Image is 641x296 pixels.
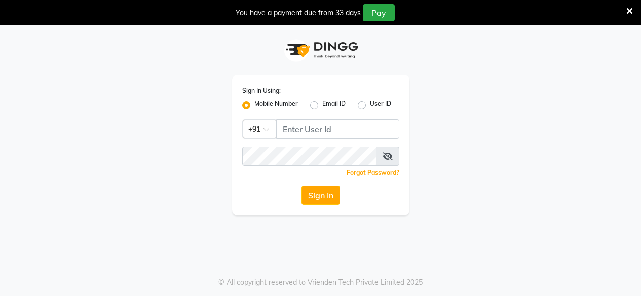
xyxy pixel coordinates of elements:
[322,99,346,111] label: Email ID
[301,186,340,205] button: Sign In
[242,147,376,166] input: Username
[280,35,361,65] img: logo1.svg
[242,86,281,95] label: Sign In Using:
[254,99,298,111] label: Mobile Number
[276,119,399,139] input: Username
[363,4,395,21] button: Pay
[236,8,361,18] div: You have a payment due from 33 days
[370,99,391,111] label: User ID
[347,168,399,176] a: Forgot Password?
